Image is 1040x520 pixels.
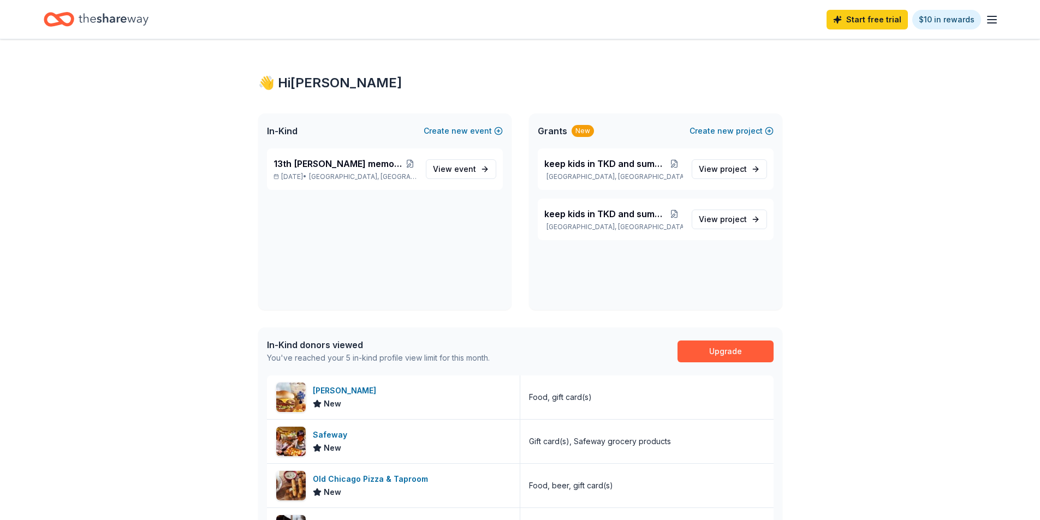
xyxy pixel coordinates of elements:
a: View project [692,210,767,229]
span: View [433,163,476,176]
button: Createnewevent [424,124,503,138]
div: New [572,125,594,137]
span: project [720,214,747,224]
span: [GEOGRAPHIC_DATA], [GEOGRAPHIC_DATA] [309,172,417,181]
img: Image for Safeway [276,427,306,456]
div: Food, beer, gift card(s) [529,479,613,492]
span: New [324,441,341,455]
span: Grants [538,124,567,138]
img: Image for Culver's [276,382,306,412]
a: View event [426,159,496,179]
p: [GEOGRAPHIC_DATA], [GEOGRAPHIC_DATA] [544,223,683,231]
span: View [699,163,747,176]
div: In-Kind donors viewed [267,338,490,351]
span: new [717,124,734,138]
p: [DATE] • [274,172,417,181]
span: project [720,164,747,174]
div: Old Chicago Pizza & Taproom [313,473,432,486]
a: Upgrade [678,340,774,362]
button: Createnewproject [690,124,774,138]
a: Start free trial [827,10,908,29]
a: View project [692,159,767,179]
div: [PERSON_NAME] [313,384,381,397]
span: In-Kind [267,124,298,138]
span: new [451,124,468,138]
a: $10 in rewards [912,10,981,29]
span: New [324,486,341,499]
div: Safeway [313,428,352,441]
span: keep kids in TKD and summer camps [544,207,666,220]
span: keep kids in TKD and summer camps [544,157,666,170]
div: You've reached your 5 in-kind profile view limit for this month. [267,351,490,364]
a: Home [44,7,148,32]
span: New [324,397,341,410]
img: Image for Old Chicago Pizza & Taproom [276,471,306,500]
div: 👋 Hi [PERSON_NAME] [258,74,782,92]
div: Gift card(s), Safeway grocery products [529,435,671,448]
div: Food, gift card(s) [529,391,592,404]
span: View [699,213,747,226]
span: 13th [PERSON_NAME] memorial golf tournament [274,157,403,170]
span: event [454,164,476,174]
p: [GEOGRAPHIC_DATA], [GEOGRAPHIC_DATA] [544,172,683,181]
